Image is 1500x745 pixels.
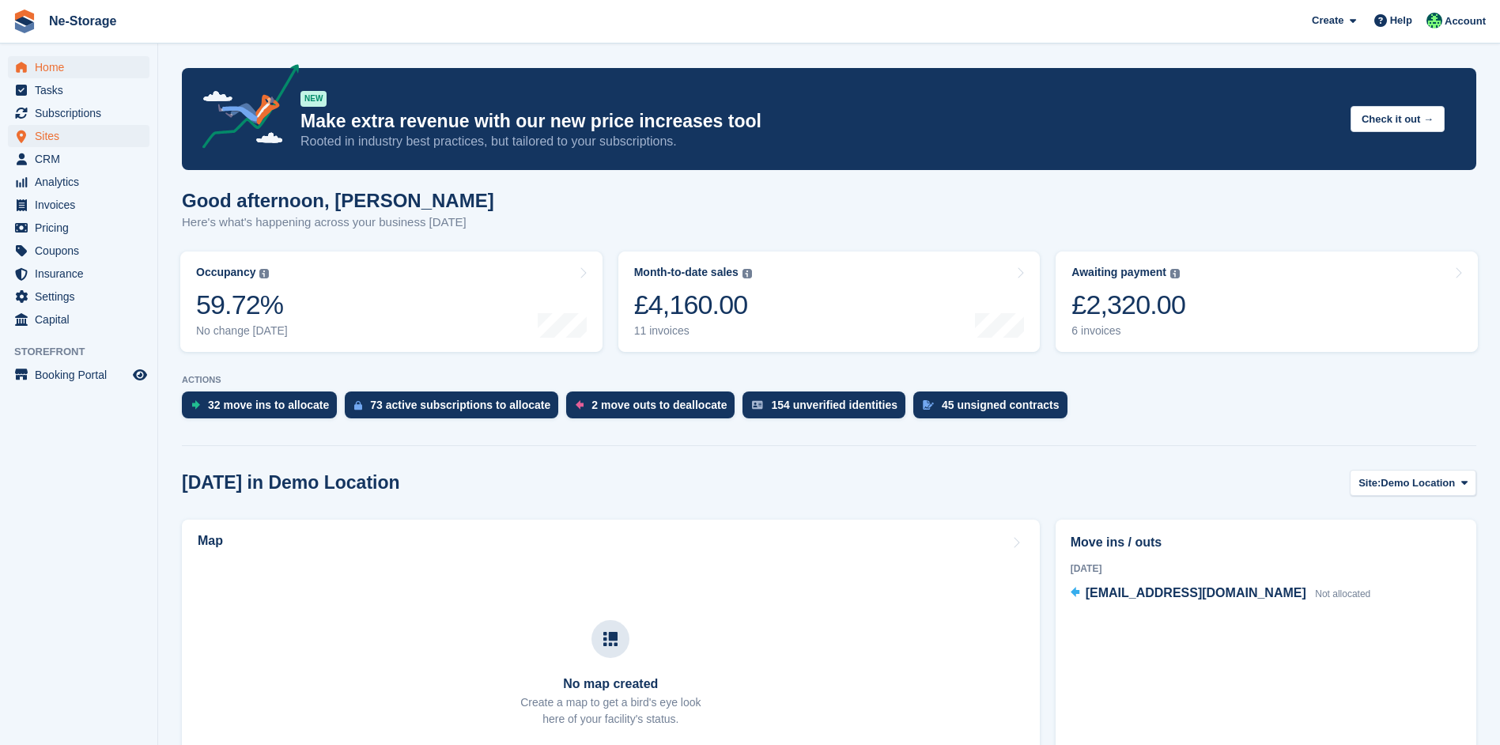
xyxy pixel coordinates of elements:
div: 2 move outs to deallocate [591,399,727,411]
a: menu [8,56,149,78]
a: 32 move ins to allocate [182,391,345,426]
h1: Good afternoon, [PERSON_NAME] [182,190,494,211]
p: ACTIONS [182,375,1476,385]
a: menu [8,286,149,308]
span: Subscriptions [35,102,130,124]
img: icon-info-grey-7440780725fd019a000dd9b08b2336e03edf1995a4989e88bcd33f0948082b44.svg [742,269,752,278]
img: verify_identity-adf6edd0f0f0b5bbfe63781bf79b02c33cf7c696d77639b501bdc392416b5a36.svg [752,400,763,410]
h3: No map created [520,677,701,691]
span: Demo Location [1381,475,1455,491]
div: £4,160.00 [634,289,752,321]
div: [DATE] [1071,562,1461,576]
button: Site: Demo Location [1350,470,1476,496]
span: Not allocated [1315,588,1370,599]
img: move_outs_to_deallocate_icon-f764333ba52eb49d3ac5e1228854f67142a1ed5810a6f6cc68b1a99e826820c5.svg [576,400,584,410]
h2: Move ins / outs [1071,533,1461,552]
a: 154 unverified identities [742,391,913,426]
a: menu [8,148,149,170]
span: Sites [35,125,130,147]
a: Awaiting payment £2,320.00 6 invoices [1056,251,1478,352]
h2: [DATE] in Demo Location [182,472,400,494]
img: price-adjustments-announcement-icon-8257ccfd72463d97f412b2fc003d46551f7dbcb40ab6d574587a9cd5c0d94... [189,64,300,154]
div: Month-to-date sales [634,266,739,279]
a: 2 move outs to deallocate [566,391,742,426]
a: [EMAIL_ADDRESS][DOMAIN_NAME] Not allocated [1071,584,1371,604]
div: Awaiting payment [1071,266,1166,279]
img: icon-info-grey-7440780725fd019a000dd9b08b2336e03edf1995a4989e88bcd33f0948082b44.svg [1170,269,1180,278]
span: Analytics [35,171,130,193]
img: move_ins_to_allocate_icon-fdf77a2bb77ea45bf5b3d319d69a93e2d87916cf1d5bf7949dd705db3b84f3ca.svg [191,400,200,410]
a: menu [8,364,149,386]
a: Month-to-date sales £4,160.00 11 invoices [618,251,1041,352]
div: 11 invoices [634,324,752,338]
span: Tasks [35,79,130,101]
a: menu [8,171,149,193]
p: Make extra revenue with our new price increases tool [300,110,1338,133]
span: Create [1312,13,1343,28]
a: menu [8,125,149,147]
a: Ne-Storage [43,8,123,34]
img: active_subscription_to_allocate_icon-d502201f5373d7db506a760aba3b589e785aa758c864c3986d89f69b8ff3... [354,400,362,410]
span: Site: [1358,475,1381,491]
span: Coupons [35,240,130,262]
div: 59.72% [196,289,288,321]
div: £2,320.00 [1071,289,1185,321]
img: map-icn-33ee37083ee616e46c38cad1a60f524a97daa1e2b2c8c0bc3eb3415660979fc1.svg [603,632,618,646]
div: 154 unverified identities [771,399,897,411]
span: Home [35,56,130,78]
p: Here's what's happening across your business [DATE] [182,214,494,232]
a: 73 active subscriptions to allocate [345,391,566,426]
div: 32 move ins to allocate [208,399,329,411]
span: Storefront [14,344,157,360]
span: Pricing [35,217,130,239]
span: Settings [35,286,130,308]
span: CRM [35,148,130,170]
div: 6 invoices [1071,324,1185,338]
div: 73 active subscriptions to allocate [370,399,550,411]
div: NEW [300,91,327,107]
a: menu [8,263,149,285]
a: menu [8,102,149,124]
a: Occupancy 59.72% No change [DATE] [180,251,603,352]
img: icon-info-grey-7440780725fd019a000dd9b08b2336e03edf1995a4989e88bcd33f0948082b44.svg [259,269,269,278]
span: Invoices [35,194,130,216]
a: menu [8,79,149,101]
span: Insurance [35,263,130,285]
button: Check it out → [1351,106,1445,132]
img: Jay Johal [1426,13,1442,28]
span: Account [1445,13,1486,29]
a: menu [8,308,149,331]
a: menu [8,194,149,216]
a: 45 unsigned contracts [913,391,1075,426]
span: Capital [35,308,130,331]
a: menu [8,217,149,239]
span: [EMAIL_ADDRESS][DOMAIN_NAME] [1086,586,1306,599]
a: Preview store [130,365,149,384]
img: stora-icon-8386f47178a22dfd0bd8f6a31ec36ba5ce8667c1dd55bd0f319d3a0aa187defe.svg [13,9,36,33]
span: Help [1390,13,1412,28]
img: contract_signature_icon-13c848040528278c33f63329250d36e43548de30e8caae1d1a13099fd9432cc5.svg [923,400,934,410]
p: Create a map to get a bird's eye look here of your facility's status. [520,694,701,728]
h2: Map [198,534,223,548]
p: Rooted in industry best practices, but tailored to your subscriptions. [300,133,1338,150]
a: menu [8,240,149,262]
div: No change [DATE] [196,324,288,338]
div: Occupancy [196,266,255,279]
div: 45 unsigned contracts [942,399,1060,411]
span: Booking Portal [35,364,130,386]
